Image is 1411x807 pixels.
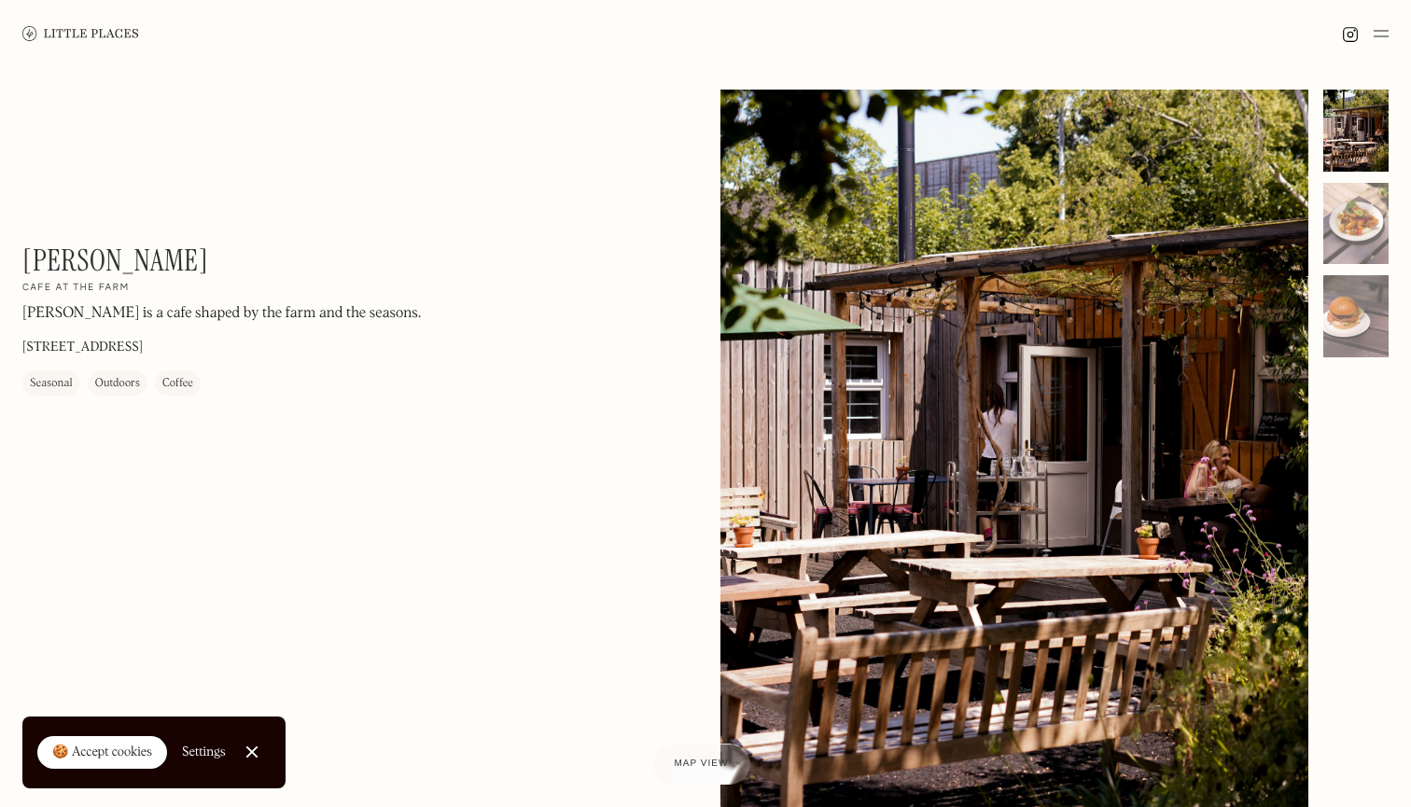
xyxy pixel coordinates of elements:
a: Settings [182,731,226,773]
a: Close Cookie Popup [233,733,271,771]
h2: Cafe at the farm [22,282,129,295]
div: Settings [182,745,226,758]
h1: [PERSON_NAME] [22,243,208,278]
div: 🍪 Accept cookies [52,744,152,762]
div: Seasonal [30,374,73,393]
a: 🍪 Accept cookies [37,736,167,770]
div: Close Cookie Popup [251,752,252,753]
p: [PERSON_NAME] is a cafe shaped by the farm and the seasons. [22,302,421,325]
p: [STREET_ADDRESS] [22,338,143,357]
span: Map view [675,758,729,769]
div: Coffee [162,374,193,393]
div: Outdoors [95,374,140,393]
a: Map view [652,744,751,785]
